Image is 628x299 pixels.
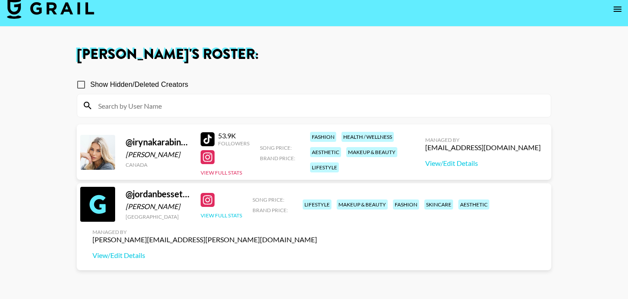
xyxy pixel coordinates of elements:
div: [PERSON_NAME] [126,202,190,211]
div: @ irynakarabinovych [126,137,190,148]
div: @ jordanbessette_ [126,189,190,199]
div: fashion [310,132,336,142]
div: Managed By [92,229,317,235]
div: makeup & beauty [337,199,388,210]
div: [PERSON_NAME][EMAIL_ADDRESS][PERSON_NAME][DOMAIN_NAME] [92,235,317,244]
span: Song Price: [260,144,292,151]
a: View/Edit Details [425,159,541,168]
div: Managed By [425,137,541,143]
div: Canada [126,162,190,168]
span: Brand Price: [260,155,295,162]
div: health / wellness [341,132,394,142]
button: open drawer [609,0,626,18]
div: 53.9K [218,131,249,140]
div: lifestyle [310,162,339,172]
h1: [PERSON_NAME] 's Roster: [77,48,551,62]
span: Brand Price: [253,207,288,213]
div: skincare [424,199,453,210]
div: fashion [393,199,419,210]
input: Search by User Name [93,99,546,113]
div: [EMAIL_ADDRESS][DOMAIN_NAME] [425,143,541,152]
div: aesthetic [458,199,489,210]
span: Song Price: [253,196,284,203]
div: aesthetic [310,147,341,157]
button: View Full Stats [201,212,242,219]
a: View/Edit Details [92,251,317,260]
div: [PERSON_NAME] [126,150,190,159]
span: Show Hidden/Deleted Creators [90,79,188,90]
div: lifestyle [303,199,331,210]
div: Followers [218,140,249,147]
div: [GEOGRAPHIC_DATA] [126,213,190,220]
div: makeup & beauty [346,147,397,157]
button: View Full Stats [201,169,242,176]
